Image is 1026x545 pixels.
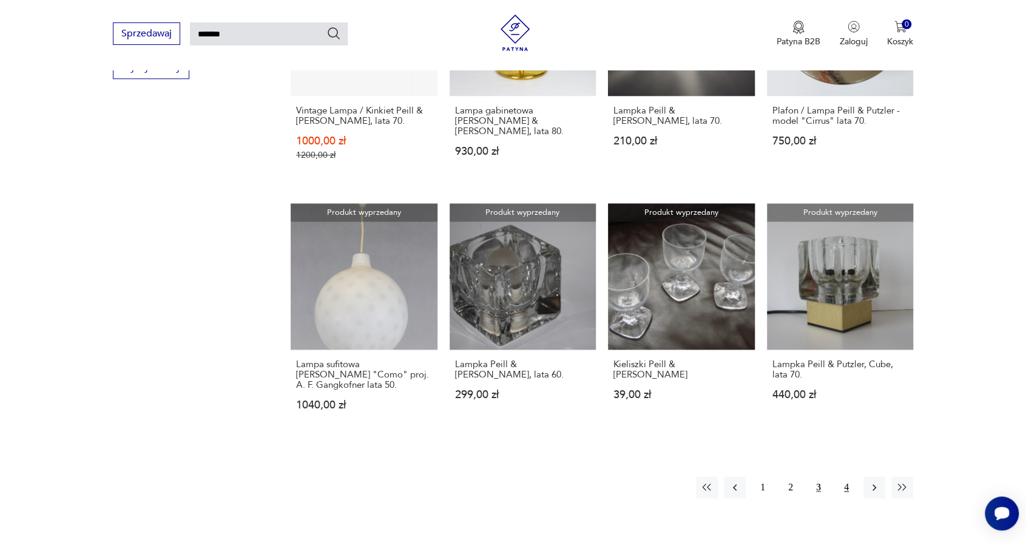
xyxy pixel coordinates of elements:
[455,146,591,157] p: 930,00 zł
[840,36,868,47] p: Zaloguj
[497,15,533,51] img: Patyna - sklep z meblami i dekoracjami vintage
[777,21,820,47] button: Patyna B2B
[296,106,432,126] h3: Vintage Lampa / Kinkiet Peill & [PERSON_NAME], lata 70.
[455,390,591,400] p: 299,00 zł
[613,106,749,126] h3: Lampka Peill & [PERSON_NAME], lata 70.
[772,359,908,380] h3: Lampka Peill & Putzler, Cube, lata 70.
[613,136,749,146] p: 210,00 zł
[113,30,180,39] a: Sprzedawaj
[848,21,860,33] img: Ikonka użytkownika
[613,359,749,380] h3: Kieliszki Peill & [PERSON_NAME]
[613,390,749,400] p: 39,00 zł
[113,22,180,45] button: Sprzedawaj
[772,106,908,126] h3: Plafon / Lampa Peill & Putzler - model "Cirrus" lata 70.
[835,476,857,498] button: 4
[894,21,906,33] img: Ikona koszyka
[450,203,596,435] a: Produkt wyprzedanyLampka Peill & Putzler, lata 60.Lampka Peill & [PERSON_NAME], lata 60.299,00 zł
[772,136,908,146] p: 750,00 zł
[808,476,829,498] button: 3
[296,400,432,410] p: 1040,00 zł
[887,21,913,47] button: 0Koszyk
[772,390,908,400] p: 440,00 zł
[296,136,432,146] p: 1000,00 zł
[777,21,820,47] a: Ikona medaluPatyna B2B
[326,26,341,41] button: Szukaj
[752,476,774,498] button: 1
[985,496,1019,530] iframe: Smartsupp widget button
[887,36,913,47] p: Koszyk
[777,36,820,47] p: Patyna B2B
[792,21,805,34] img: Ikona medalu
[767,203,914,435] a: Produkt wyprzedanyLampka Peill & Putzler, Cube, lata 70.Lampka Peill & Putzler, Cube, lata 70.440...
[296,150,432,160] p: 1200,00 zł
[608,203,755,435] a: Produkt wyprzedanyKieliszki Peill & PutzlerKieliszki Peill & [PERSON_NAME]39,00 zł
[455,106,591,137] h3: Lampa gabinetowa [PERSON_NAME] & [PERSON_NAME], lata 80.
[291,203,437,435] a: Produkt wyprzedanyLampa sufitowa Peill&Putzler "Como" proj. A. F. Gangkofner lata 50.Lampa sufito...
[296,359,432,390] h3: Lampa sufitowa [PERSON_NAME] "Como" proj. A. F. Gangkofner lata 50.
[780,476,802,498] button: 2
[840,21,868,47] button: Zaloguj
[902,19,912,30] div: 0
[455,359,591,380] h3: Lampka Peill & [PERSON_NAME], lata 60.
